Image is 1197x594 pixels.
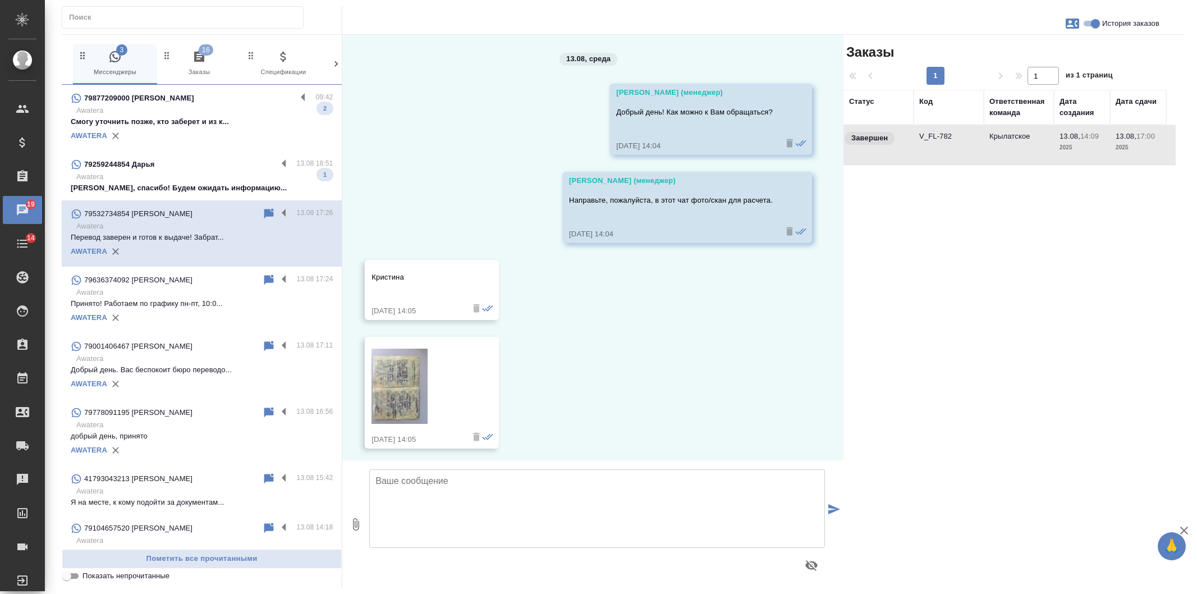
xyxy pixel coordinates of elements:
span: 🙏 [1162,534,1181,558]
div: [DATE] 14:04 [569,229,773,240]
span: 19 [20,199,42,210]
a: AWATERA [71,446,107,454]
button: Удалить привязку [107,127,124,144]
p: Направьте, пожалуйста, в этот чат фото/скан для расчета. [569,195,773,206]
div: 79636374092 [PERSON_NAME]13.08 17:24AwateraПринято! Работаем по графику пн-пт, 10:0...AWATERA [62,267,342,333]
p: 13.08, среда [566,53,611,65]
div: [DATE] 14:05 [372,305,460,317]
p: добрый день, принято [71,431,333,442]
div: Пометить непрочитанным [262,406,276,419]
p: 09:42 [316,92,333,103]
p: Кристина [372,272,460,283]
div: Пометить непрочитанным [262,273,276,287]
span: История заказов [1102,18,1159,29]
div: Статус [849,96,874,107]
svg: Зажми и перетащи, чтобы поменять порядок вкладок [330,50,341,61]
div: 79001406467 [PERSON_NAME]13.08 17:11AwateraДобрый день. Вас беспокоит бюро переводо...AWATERA [62,333,342,399]
p: Благодарю, ожидаем. [71,546,333,558]
div: 79104657520 [PERSON_NAME]13.08 14:18AwateraБлагодарю, ожидаем.AWATERA [62,515,342,581]
p: 13.08 17:24 [297,273,333,285]
a: AWATERA [71,313,107,322]
span: 2 [317,103,333,114]
td: Крылатское [984,125,1054,165]
div: 79778091195 [PERSON_NAME]13.08 16:56Awateraдобрый день, принятоAWATERA [62,399,342,465]
td: V_FL-782 [914,125,984,165]
p: Awatera [76,419,333,431]
span: 1 [317,169,333,180]
div: 79877209000 [PERSON_NAME]09:42AwateraСмогу уточнить позже, кто заберет и из к...2AWATERA [62,85,342,151]
span: Заказы [843,43,894,61]
span: 3 [116,44,127,56]
p: 17:00 [1136,132,1155,140]
p: Завершен [851,132,888,144]
button: Предпросмотр [798,552,825,579]
div: 79532734854 [PERSON_NAME]13.08 17:26AwateraПеревод заверен и готов к выдаче! Забрат...AWATERA [62,200,342,267]
p: Awatera [76,353,333,364]
p: Awatera [76,171,333,182]
p: Я на месте, к кому подойти за документам... [71,497,333,508]
p: Awatera [76,535,333,546]
div: Дата сдачи [1116,96,1157,107]
p: 2025 [1060,142,1104,153]
div: Пометить непрочитанным [262,472,276,486]
span: из 1 страниц [1066,68,1113,85]
span: Мессенджеры [77,50,153,77]
svg: Зажми и перетащи, чтобы поменять порядок вкладок [77,50,88,61]
div: Код [919,96,933,107]
svg: Зажми и перетащи, чтобы поменять порядок вкладок [246,50,256,61]
p: 13.08 17:26 [297,207,333,218]
p: Принято! Работаем по графику пн-пт, 10:0... [71,298,333,309]
button: Пометить все прочитанными [62,549,342,569]
span: Заказы [162,50,237,77]
a: 14 [3,230,42,258]
p: 13.08 15:42 [297,472,333,483]
div: Пометить непрочитанным [262,522,276,535]
button: Удалить привязку [107,309,124,326]
div: Дата создания [1060,96,1104,118]
p: Перевод заверен и готов к выдаче! Забрат... [71,232,333,243]
button: Заявки [1059,10,1086,37]
p: 13.08 18:51 [297,158,333,169]
p: Добрый день! Как можно к Вам обращаться? [616,107,773,118]
span: 14 [20,232,42,244]
div: Пометить непрочитанным [262,207,276,221]
svg: Зажми и перетащи, чтобы поменять порядок вкладок [162,50,172,61]
p: 79877209000 [PERSON_NAME] [84,93,194,104]
input: Поиск [69,10,303,25]
div: [DATE] 14:05 [372,434,460,445]
p: [PERSON_NAME], спасибо! Будем ожидать информацию... [71,182,333,194]
a: 19 [3,196,42,224]
p: 13.08 16:56 [297,406,333,417]
p: 41793043213 [PERSON_NAME] [84,473,192,485]
span: 16 [199,44,213,56]
p: Добрый день. Вас беспокоит бюро переводо... [71,364,333,376]
div: Пометить непрочитанным [262,340,276,353]
p: 79001406467 [PERSON_NAME] [84,341,192,352]
a: AWATERA [71,247,107,255]
p: 79104657520 [PERSON_NAME] [84,523,192,534]
p: 14:09 [1080,132,1099,140]
p: 79778091195 [PERSON_NAME] [84,407,192,418]
div: Выставляет КМ при направлении счета или после выполнения всех работ/сдачи заказа клиенту. Окончат... [843,131,908,146]
p: 2025 [1116,142,1161,153]
div: [PERSON_NAME] (менеджер) [569,175,773,186]
a: AWATERA [71,131,107,140]
button: 🙏 [1158,532,1186,560]
button: Удалить привязку [107,442,124,459]
p: 13.08 17:11 [297,340,333,351]
p: 13.08, [1060,132,1080,140]
p: 79532734854 [PERSON_NAME] [84,208,192,220]
p: 79259244854 Дарья [84,159,155,170]
p: 13.08 14:18 [297,522,333,533]
button: Удалить привязку [107,243,124,260]
span: Пометить все прочитанными [68,552,336,565]
p: Смогу уточнить позже, кто заберет и из к... [71,116,333,127]
div: [DATE] 14:04 [616,140,773,152]
p: Awatera [76,287,333,298]
div: Ответственная команда [989,96,1048,118]
div: 41793043213 [PERSON_NAME]13.08 15:42AwateraЯ на месте, к кому подойти за документам... [62,465,342,515]
a: AWATERA [71,380,107,388]
div: 79259244854 Дарья13.08 18:51Awatera[PERSON_NAME], спасибо! Будем ожидать информацию...1 [62,151,342,200]
p: 79636374092 [PERSON_NAME] [84,275,192,286]
button: Удалить привязку [107,376,124,392]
